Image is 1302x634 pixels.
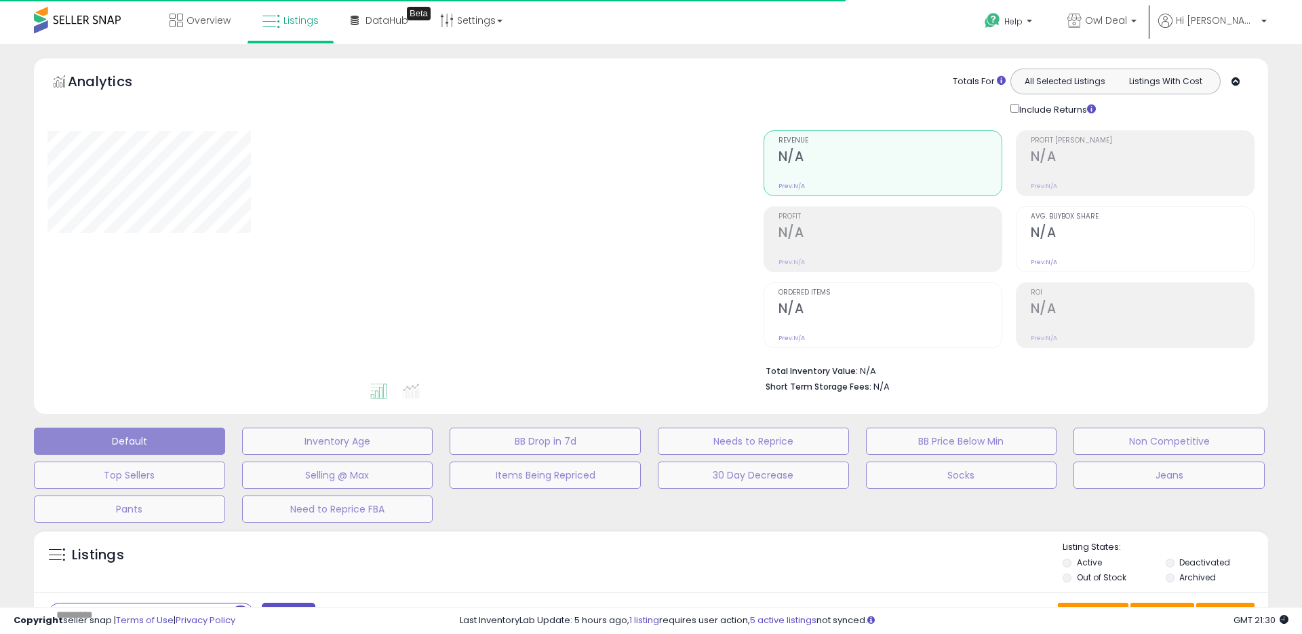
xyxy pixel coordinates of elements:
h2: N/A [778,149,1002,167]
button: Pants [34,496,225,523]
h2: N/A [778,225,1002,243]
a: Help [974,2,1046,44]
span: Overview [186,14,231,27]
small: Prev: N/A [1031,334,1057,342]
button: Jeans [1073,462,1265,489]
span: Profit [778,213,1002,221]
h2: N/A [1031,225,1254,243]
span: ROI [1031,289,1254,297]
button: Selling @ Max [242,462,433,489]
span: Profit [PERSON_NAME] [1031,137,1254,145]
button: Socks [866,462,1057,489]
h2: N/A [1031,301,1254,319]
b: Total Inventory Value: [766,365,858,377]
h2: N/A [1031,149,1254,167]
small: Prev: N/A [778,334,805,342]
span: Hi [PERSON_NAME] [1176,14,1257,27]
span: Avg. Buybox Share [1031,213,1254,221]
li: N/A [766,362,1244,378]
small: Prev: N/A [778,258,805,266]
button: Top Sellers [34,462,225,489]
a: Hi [PERSON_NAME] [1158,14,1267,44]
button: BB Drop in 7d [450,428,641,455]
strong: Copyright [14,614,63,627]
button: All Selected Listings [1014,73,1116,90]
div: Tooltip anchor [407,7,431,20]
button: BB Price Below Min [866,428,1057,455]
small: Prev: N/A [1031,258,1057,266]
div: seller snap | | [14,614,235,627]
button: Inventory Age [242,428,433,455]
span: Owl Deal [1085,14,1127,27]
i: Get Help [984,12,1001,29]
div: Include Returns [1000,101,1112,117]
button: Listings With Cost [1115,73,1216,90]
button: Need to Reprice FBA [242,496,433,523]
span: Listings [283,14,319,27]
button: Needs to Reprice [658,428,849,455]
button: Non Competitive [1073,428,1265,455]
span: Revenue [778,137,1002,145]
span: DataHub [366,14,408,27]
b: Short Term Storage Fees: [766,381,871,392]
small: Prev: N/A [1031,182,1057,190]
h5: Analytics [68,72,159,94]
button: 30 Day Decrease [658,462,849,489]
span: Help [1004,16,1023,27]
button: Items Being Repriced [450,462,641,489]
span: Ordered Items [778,289,1002,297]
h2: N/A [778,301,1002,319]
button: Default [34,428,225,455]
span: N/A [873,380,890,393]
div: Totals For [953,75,1006,88]
small: Prev: N/A [778,182,805,190]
